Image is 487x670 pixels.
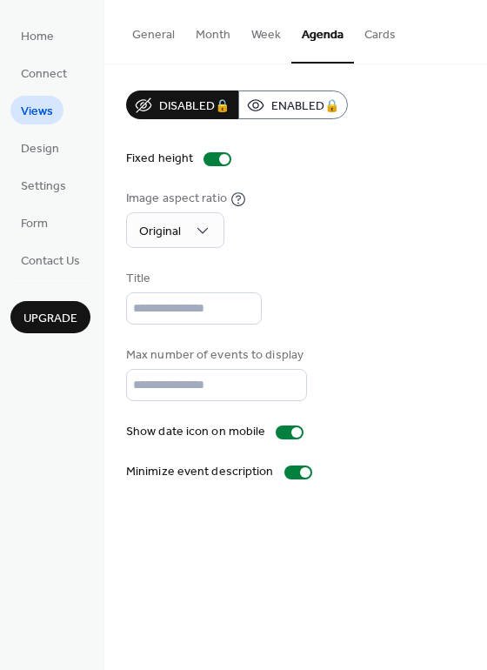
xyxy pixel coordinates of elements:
span: Home [21,28,54,46]
div: Show date icon on mobile [126,423,265,441]
div: Fixed height [126,150,193,168]
span: Original [139,220,181,244]
a: Settings [10,171,77,199]
span: Form [21,215,48,233]
div: Title [126,270,258,288]
span: Contact Us [21,252,80,271]
a: Design [10,133,70,162]
a: Views [10,96,63,124]
a: Home [10,21,64,50]
div: Minimize event description [126,463,274,481]
span: Settings [21,178,66,196]
a: Connect [10,58,77,87]
button: Upgrade [10,301,90,333]
span: Views [21,103,53,121]
a: Contact Us [10,245,90,274]
div: Image aspect ratio [126,190,227,208]
span: Design [21,140,59,158]
span: Upgrade [23,310,77,328]
a: Form [10,208,58,237]
div: Max number of events to display [126,346,304,365]
span: Connect [21,65,67,84]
